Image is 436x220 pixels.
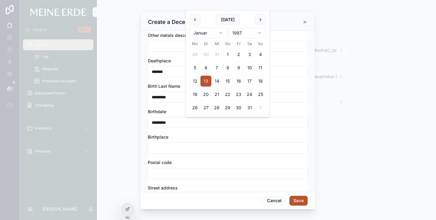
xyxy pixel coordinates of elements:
[200,89,211,100] button: Dienstag, 20. Januar 1987
[222,41,233,47] th: Donnerstag
[211,89,222,100] button: Mittwoch, 21. Januar 1987
[233,102,244,113] button: Freitag, 30. Januar 1987
[263,196,286,205] button: Cancel
[190,62,200,73] button: Montag, 5. Januar 1987
[222,76,233,87] button: Donnerstag, 15. Januar 1987
[244,49,255,60] button: Samstag, 3. Januar 1987
[233,62,244,73] button: Freitag, 9. Januar 1987
[255,49,266,60] button: Sonntag, 4. Januar 1987
[244,102,255,113] button: Samstag, 31. Januar 1987
[255,89,266,100] button: Sonntag, 25. Januar 1987
[200,102,211,113] button: Dienstag, 27. Januar 1987
[222,49,233,60] button: Donnerstag, 1. Januar 1987
[148,134,168,140] span: Birthplace
[244,41,255,47] th: Samstag
[148,33,198,38] span: Other metals description
[148,58,171,63] span: Deathplace
[222,62,233,73] button: Donnerstag, 8. Januar 1987
[233,89,244,100] button: Freitag, 23. Januar 1987
[190,76,200,87] button: Montag, 12. Januar 1987
[255,102,266,113] button: Sonntag, 1. Februar 1987
[148,18,218,26] h3: Create a Deceased Person
[200,62,211,73] button: Dienstag, 6. Januar 1987
[211,49,222,60] button: Mittwoch, 31. Dezember 1986
[211,62,222,73] button: Mittwoch, 7. Januar 1987
[255,62,266,73] button: Sonntag, 11. Januar 1987
[190,89,200,100] button: Montag, 19. Januar 1987
[222,102,233,113] button: Donnerstag, 29. Januar 1987
[148,109,166,114] span: Birthdate
[233,76,244,87] button: Freitag, 16. Januar 1987
[244,76,255,87] button: Samstag, 17. Januar 1987
[211,76,222,87] button: Mittwoch, 14. Januar 1987
[216,14,240,25] button: [DATE]
[233,49,244,60] button: Freitag, 2. Januar 1987
[200,76,211,87] button: Dienstag, 13. Januar 1987, selected
[255,76,266,87] button: Sonntag, 18. Januar 1987
[190,49,200,60] button: Montag, 29. Dezember 1986
[211,41,222,47] th: Mittwoch
[190,41,266,113] table: Januar 1987
[148,185,178,190] span: Street address
[200,41,211,47] th: Dienstag
[222,89,233,100] button: Donnerstag, 22. Januar 1987
[148,160,172,165] span: Postal code
[289,196,308,205] button: Save
[200,49,211,60] button: Dienstag, 30. Dezember 1986
[148,84,180,89] span: Birth Last Name
[190,41,200,47] th: Montag
[190,102,200,113] button: Montag, 26. Januar 1987
[211,102,222,113] button: Mittwoch, 28. Januar 1987
[244,62,255,73] button: Samstag, 10. Januar 1987
[233,41,244,47] th: Freitag
[244,89,255,100] button: Samstag, 24. Januar 1987
[255,41,266,47] th: Sonntag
